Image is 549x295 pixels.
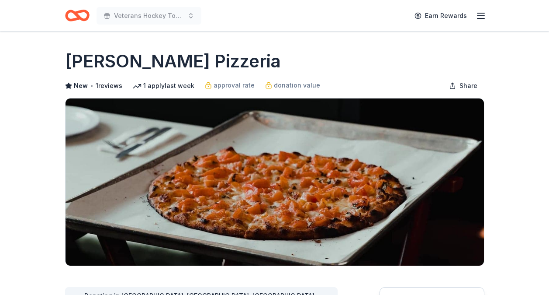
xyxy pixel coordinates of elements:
[274,80,320,91] span: donation value
[65,49,281,74] h1: [PERSON_NAME] Pizzeria
[66,98,484,266] img: Image for Pepe's Pizzeria
[65,5,90,26] a: Home
[90,82,93,89] span: •
[409,8,472,24] a: Earn Rewards
[74,81,88,91] span: New
[459,81,477,91] span: Share
[114,11,184,21] span: Veterans Hockey Tournament 10th annual
[205,80,255,91] a: approval rate
[97,7,201,25] button: Veterans Hockey Tournament 10th annual
[265,80,320,91] a: donation value
[214,80,255,91] span: approval rate
[133,81,194,91] div: 1 apply last week
[96,81,122,91] button: 1reviews
[442,77,484,95] button: Share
